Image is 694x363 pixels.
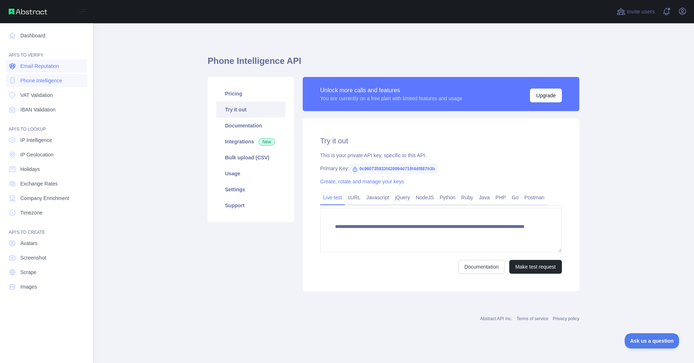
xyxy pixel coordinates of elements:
[6,251,87,264] a: Screenshot
[320,179,404,184] a: Create, rotate and manage your keys
[6,148,87,161] a: IP Geolocation
[9,9,47,15] img: Abstract API
[320,165,562,172] div: Primary Key:
[6,192,87,205] a: Company Enrichment
[615,6,656,17] button: Invite users
[20,62,59,70] span: Email Reputation
[320,95,462,102] div: You are currently on a free plan with limited features and usage
[625,333,679,348] iframe: Toggle Customer Support
[320,136,562,146] h2: Try it out
[20,136,52,144] span: IP Intelligence
[20,106,56,113] span: IBAN Validation
[458,192,476,203] a: Ruby
[392,192,413,203] a: jQuery
[258,138,275,146] span: New
[216,102,285,118] a: Try it out
[6,29,87,42] a: Dashboard
[413,192,437,203] a: NodeJS
[6,74,87,87] a: Phone Intelligence
[216,134,285,150] a: Integrations New
[208,55,579,73] h1: Phone Intelligence API
[20,209,42,216] span: Timezone
[320,86,462,95] div: Unlock more calls and features
[20,91,53,99] span: VAT Validation
[476,192,493,203] a: Java
[216,166,285,181] a: Usage
[6,206,87,219] a: Timezone
[20,195,69,202] span: Company Enrichment
[627,8,655,16] span: Invite users
[20,283,37,290] span: Images
[530,89,562,102] button: Upgrade
[553,316,579,321] a: Privacy policy
[6,163,87,176] a: Holidays
[493,192,509,203] a: PHP
[6,44,87,58] div: API'S TO VERIFY
[6,177,87,190] a: Exchange Rates
[522,192,547,203] a: Postman
[6,221,87,235] div: API'S TO CREATE
[6,103,87,116] a: IBAN Validation
[216,86,285,102] a: Pricing
[6,134,87,147] a: IP Intelligence
[216,118,285,134] a: Documentation
[20,77,62,84] span: Phone Intelligence
[320,152,562,159] div: This is your private API key, specific to this API.
[480,316,513,321] a: Abstract API Inc.
[6,118,87,132] div: API'S TO LOOKUP
[20,269,36,276] span: Scrape
[437,192,458,203] a: Python
[216,181,285,197] a: Settings
[216,150,285,166] a: Bulk upload (CSV)
[20,240,37,247] span: Avatars
[6,280,87,293] a: Images
[320,192,345,203] a: Live test
[6,266,87,279] a: Scrape
[363,192,392,203] a: Javascript
[216,197,285,213] a: Support
[20,166,40,173] span: Holidays
[6,237,87,250] a: Avatars
[6,89,87,102] a: VAT Validation
[6,60,87,73] a: Email Reputation
[517,316,548,321] a: Terms of service
[509,260,562,274] button: Make test request
[20,151,54,158] span: IP Geolocation
[509,192,522,203] a: Go
[20,180,58,187] span: Exchange Rates
[345,192,363,203] a: cURL
[349,163,438,174] span: 0c960735933f426994d719f4df887b3b
[20,254,46,261] span: Screenshot
[458,260,505,274] a: Documentation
